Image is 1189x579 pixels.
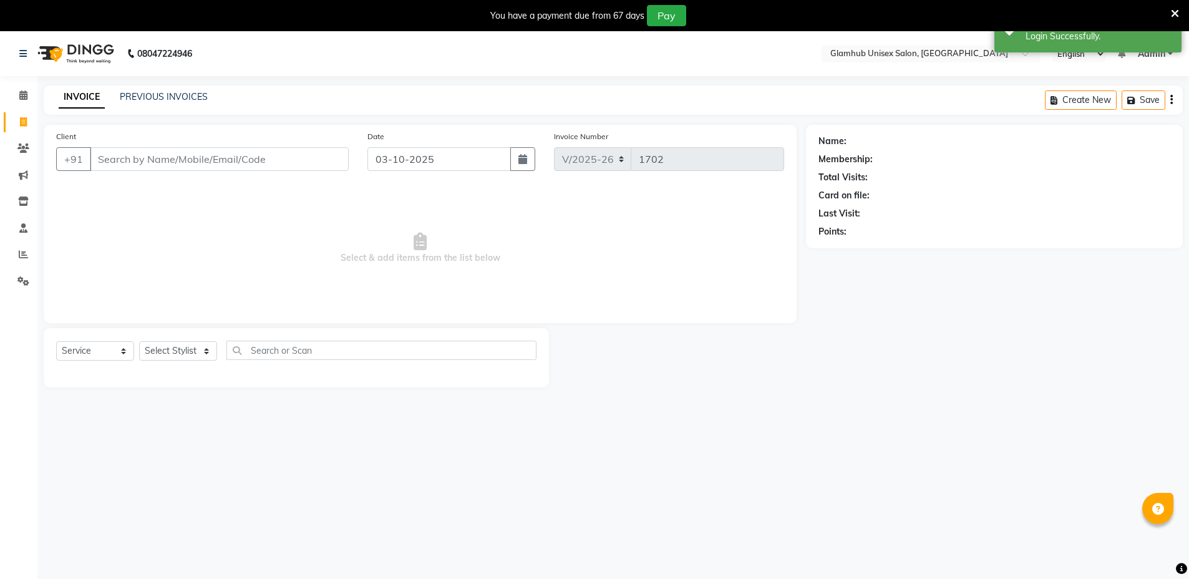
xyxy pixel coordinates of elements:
label: Date [367,131,384,142]
div: You have a payment due from 67 days [490,9,644,22]
a: INVOICE [59,86,105,109]
img: logo [32,36,117,71]
div: Login Successfully. [1026,30,1172,43]
button: +91 [56,147,91,171]
button: Save [1122,90,1165,110]
label: Invoice Number [554,131,608,142]
span: Admin [1138,47,1165,61]
span: Select & add items from the list below [56,186,784,311]
div: Points: [818,225,847,238]
div: Membership: [818,153,873,166]
div: Name: [818,135,847,148]
div: Last Visit: [818,207,860,220]
input: Search or Scan [226,341,536,360]
div: Total Visits: [818,171,868,184]
button: Create New [1045,90,1117,110]
label: Client [56,131,76,142]
b: 08047224946 [137,36,192,71]
div: Card on file: [818,189,870,202]
button: Pay [647,5,686,26]
a: PREVIOUS INVOICES [120,91,208,102]
input: Search by Name/Mobile/Email/Code [90,147,349,171]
